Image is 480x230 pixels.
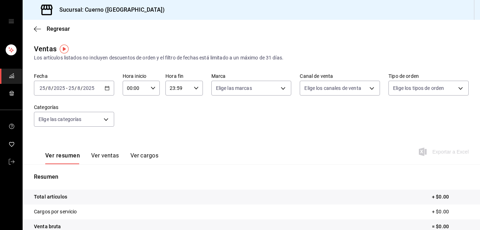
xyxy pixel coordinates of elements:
span: - [66,85,68,91]
label: Hora fin [165,74,203,79]
label: Tipo de orden [388,74,469,79]
span: Elige los tipos de orden [393,85,444,92]
span: / [46,85,48,91]
input: -- [48,85,51,91]
div: navigation tabs [45,152,158,164]
span: / [81,85,83,91]
label: Hora inicio [123,74,160,79]
p: + $0.00 [432,193,469,201]
p: + $0.00 [432,208,469,215]
span: Elige las categorías [39,116,82,123]
input: ---- [83,85,95,91]
input: -- [39,85,46,91]
button: open drawer [8,18,14,24]
label: Canal de venta [300,74,380,79]
h3: Sucursal: Cuerno ([GEOGRAPHIC_DATA]) [54,6,165,14]
button: Ver cargos [130,152,159,164]
label: Categorías [34,105,114,110]
input: ---- [53,85,65,91]
label: Fecha [34,74,114,79]
p: Total artículos [34,193,67,201]
img: Tooltip marker [60,45,69,53]
div: Ventas [34,44,57,54]
div: Los artículos listados no incluyen descuentos de orden y el filtro de fechas está limitado a un m... [34,54,469,62]
button: Ver ventas [91,152,119,164]
span: Regresar [47,25,70,32]
input: -- [68,85,75,91]
button: Regresar [34,25,70,32]
span: / [75,85,77,91]
button: Ver resumen [45,152,80,164]
p: Cargos por servicio [34,208,77,215]
input: -- [77,85,81,91]
span: Elige las marcas [216,85,252,92]
span: Elige los canales de venta [304,85,361,92]
p: Resumen [34,173,469,181]
span: / [51,85,53,91]
label: Marca [211,74,292,79]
